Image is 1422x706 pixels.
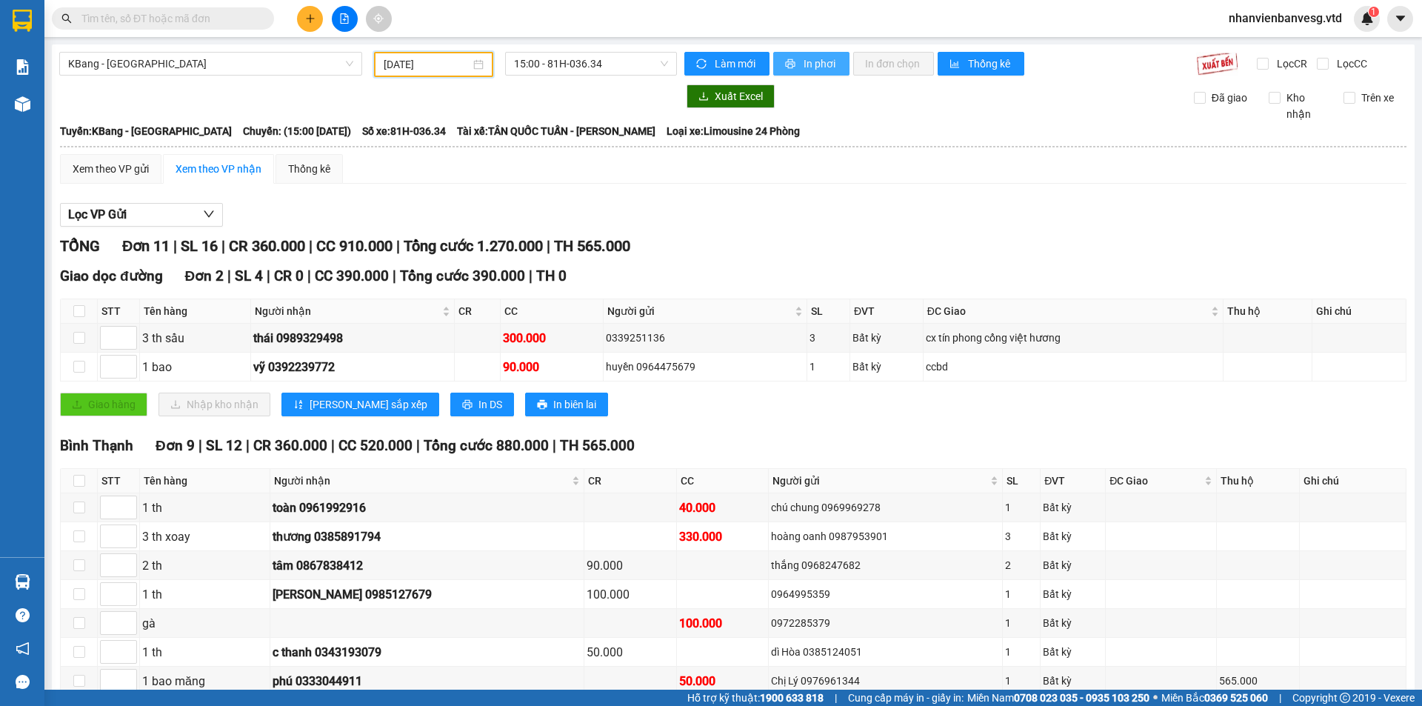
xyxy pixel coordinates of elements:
div: thương 0385891794 [273,527,582,546]
div: KBang [141,13,269,30]
span: Số xe: 81H-036.34 [362,123,446,139]
button: printerIn phơi [773,52,849,76]
div: 1 [1005,673,1038,689]
span: 15:00 - 81H-036.34 [514,53,668,75]
div: 1 [1005,644,1038,660]
span: KBang - Sài Gòn [68,53,353,75]
div: 3 [810,330,847,346]
div: Bất kỳ [1043,673,1103,689]
span: copyright [1340,693,1350,703]
span: SL 12 [206,437,242,454]
b: Tuyến: KBang - [GEOGRAPHIC_DATA] [60,125,232,137]
span: Tổng cước 1.270.000 [404,237,543,255]
span: In biên lai [553,396,596,413]
div: tâm 0867838412 [273,556,582,575]
button: In đơn chọn [853,52,934,76]
span: | [307,267,311,284]
button: downloadNhập kho nhận [158,393,270,416]
span: Người gửi [607,303,792,319]
span: SL 4 [235,267,263,284]
div: 90.000 [503,358,601,376]
span: sync [696,59,709,70]
span: | [393,267,396,284]
span: bar-chart [949,59,962,70]
span: Đơn 11 [122,237,170,255]
div: chú chung 0969969278 [771,499,1000,516]
img: warehouse-icon [15,574,30,590]
div: kbang [141,30,269,48]
span: CC 390.000 [315,267,389,284]
span: message [16,675,30,689]
span: Lọc VP Gửi [68,205,127,224]
div: 3 th xoay [142,527,267,546]
th: Ghi chú [1300,469,1406,493]
span: caret-down [1394,12,1407,25]
span: ĐC Giao [927,303,1209,319]
span: CR 360.000 [253,437,327,454]
div: Bất kỳ [1043,528,1103,545]
th: CC [501,299,604,324]
div: 1 th [142,499,267,517]
img: 9k= [1196,52,1238,76]
div: Bất kỳ [852,359,921,375]
div: cx tín phong cổng việt hương [926,330,1221,346]
div: 50.000 [679,672,766,690]
span: Đơn 9 [156,437,195,454]
div: 1 [1005,586,1038,602]
div: 300.000 [503,329,601,347]
div: 1 [1005,499,1038,516]
div: 3 th sầu [142,329,248,347]
span: Lọc CC [1331,56,1369,72]
span: Xuất Excel [715,88,763,104]
th: Thu hộ [1217,469,1301,493]
div: 70.000 [139,78,270,99]
span: CC : [139,81,160,97]
span: Cung cấp máy in - giấy in: [848,690,964,706]
span: Tài xế: TÂN QUỐC TUẤN - [PERSON_NAME] [457,123,655,139]
div: Bất kỳ [1043,586,1103,602]
th: SL [807,299,850,324]
div: 565.000 [1219,673,1298,689]
div: [PERSON_NAME] 0985127679 [273,585,582,604]
span: ⚪️ [1153,695,1158,701]
div: 0335976366 [141,48,269,69]
th: CC [677,469,769,493]
th: ĐVT [1041,469,1106,493]
span: down [203,208,215,220]
span: notification [16,642,30,656]
th: Tên hàng [140,469,270,493]
img: warehouse-icon [15,96,30,112]
div: ccbd [926,359,1221,375]
span: Đơn 2 [185,267,224,284]
img: solution-icon [15,59,30,75]
span: | [396,237,400,255]
th: CR [455,299,501,324]
span: TỔNG [60,237,100,255]
div: Bất kỳ [1043,499,1103,516]
th: STT [98,299,140,324]
button: file-add [332,6,358,32]
span: search [61,13,72,24]
button: caret-down [1387,6,1413,32]
span: | [198,437,202,454]
span: file-add [339,13,350,24]
span: Người nhận [274,473,570,489]
div: 40.000 [679,499,766,517]
div: 1 [1005,615,1038,631]
span: Chuyến: (15:00 [DATE]) [243,123,351,139]
span: Miền Nam [967,690,1149,706]
div: 100.000 [679,614,766,633]
span: SL [178,106,198,127]
th: ĐVT [850,299,924,324]
span: | [309,237,313,255]
button: bar-chartThống kê [938,52,1024,76]
img: icon-new-feature [1361,12,1374,25]
div: c thanh 0343193079 [273,643,582,662]
span: Người gửi [772,473,987,489]
div: Bất kỳ [1043,557,1103,573]
div: Bất kỳ [1043,644,1103,660]
img: logo-vxr [13,10,32,32]
span: aim [373,13,384,24]
div: 90.000 [587,556,673,575]
div: 1 th [142,585,267,604]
